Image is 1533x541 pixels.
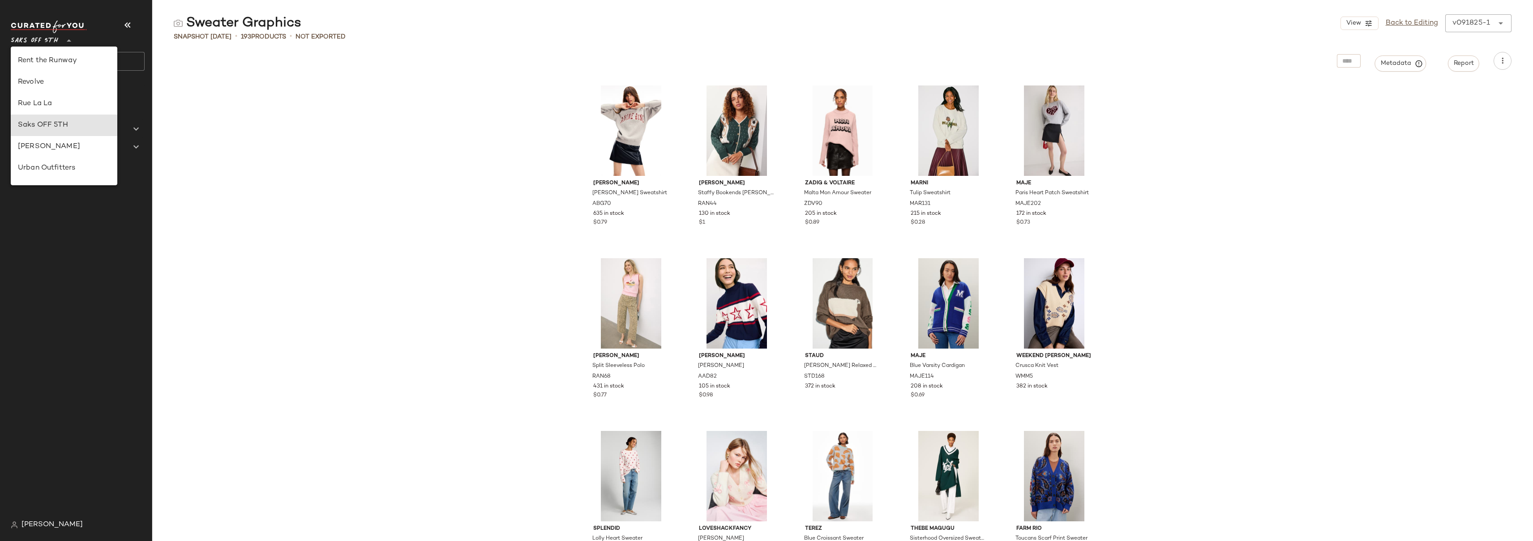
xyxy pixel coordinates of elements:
[592,362,645,370] span: Split Sleeveless Polo
[904,85,993,176] img: MAR131.jpg
[1448,55,1479,72] button: Report
[1015,189,1089,197] span: Paris Heart Patch Sweatshirt
[698,362,744,370] span: [PERSON_NAME]
[11,521,18,528] img: svg%3e
[1009,258,1099,349] img: WMM5.jpg
[805,179,881,187] span: Zadig & Voltaire
[592,200,611,208] span: ABG70
[592,373,611,381] span: RAN68
[18,55,110,66] div: Rent the Runway
[11,47,117,185] div: undefined-list
[692,258,782,349] img: AAD82.jpg
[910,189,951,197] span: Tulip Sweatshirt
[798,258,888,349] img: STD168.jpg
[804,189,871,197] span: Malta Mon Amour Sweater
[692,431,782,521] img: LSH114.jpg
[1016,352,1092,360] span: Weekend [PERSON_NAME]
[699,179,775,187] span: [PERSON_NAME]
[1016,383,1048,391] span: 382 in stock
[174,32,231,42] span: Snapshot [DATE]
[699,525,775,533] span: LoveShackFancy
[1345,20,1361,27] span: View
[593,383,624,391] span: 431 in stock
[593,219,607,227] span: $0.79
[911,525,986,533] span: Thebe Magugu
[805,210,837,218] span: 205 in stock
[241,34,251,40] span: 193
[805,525,881,533] span: Terez
[1375,55,1426,72] button: Metadata
[804,362,880,370] span: [PERSON_NAME] Relaxed Crew Sweater
[593,210,624,218] span: 635 in stock
[593,392,607,400] span: $0.77
[699,383,730,391] span: 105 in stock
[798,85,888,176] img: ZDV90.jpg
[798,431,888,521] img: TER30.jpg
[11,21,87,33] img: cfy_white_logo.C9jOOHJF.svg
[586,258,676,349] img: RAN68.jpg
[804,373,825,381] span: STD168
[586,431,676,521] img: SPL155.jpg
[593,525,669,533] span: Splendid
[699,219,705,227] span: $1
[910,373,934,381] span: MAJE114
[18,77,110,88] div: Revolve
[805,352,881,360] span: Staud
[241,32,286,42] div: Products
[593,352,669,360] span: [PERSON_NAME]
[1340,17,1378,30] button: View
[698,373,717,381] span: AAD82
[699,210,730,218] span: 130 in stock
[295,32,346,42] span: Not Exported
[21,520,83,530] span: [PERSON_NAME]
[1453,60,1474,67] span: Report
[586,85,676,176] img: ABG70.jpg
[805,219,819,227] span: $0.89
[698,200,717,208] span: RAN44
[904,258,993,349] img: MAJE114.jpg
[911,383,943,391] span: 208 in stock
[1009,431,1099,521] img: FRIO119.jpg
[18,98,110,109] div: Rue La La
[1009,85,1099,176] img: MAJE202.jpg
[235,31,237,42] span: •
[174,14,301,32] div: Sweater Graphics
[1452,18,1490,29] div: v091825-1
[699,352,775,360] span: [PERSON_NAME]
[1015,200,1041,208] span: MAJE202
[910,362,965,370] span: Blue Varsity Cardigan
[910,200,930,208] span: MAR131
[805,383,835,391] span: 372 in stock
[1386,18,1438,29] a: Back to Editing
[699,392,713,400] span: $0.98
[911,219,925,227] span: $0.28
[18,120,110,131] div: Saks OFF 5TH
[18,184,110,195] div: Urban Outfitters UK
[1016,210,1046,218] span: 172 in stock
[911,352,986,360] span: Maje
[1016,179,1092,187] span: Maje
[911,210,941,218] span: 215 in stock
[804,200,822,208] span: ZDV90
[911,179,986,187] span: Marni
[592,189,667,197] span: [PERSON_NAME] Sweatshirt
[904,431,993,521] img: THM10.jpg
[11,30,58,47] span: Saks OFF 5TH
[1380,60,1421,68] span: Metadata
[290,31,292,42] span: •
[698,189,774,197] span: Staffy Bookends [PERSON_NAME] Cardigan
[1016,525,1092,533] span: FARM Rio
[1015,362,1058,370] span: Crusca Knit Vest
[18,141,110,152] div: [PERSON_NAME]
[1016,219,1030,227] span: $0.73
[593,179,669,187] span: [PERSON_NAME]
[692,85,782,176] img: RAN44.jpg
[174,19,183,28] img: svg%3e
[18,163,110,174] div: Urban Outfitters
[911,392,925,400] span: $0.69
[1015,373,1033,381] span: WMM5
